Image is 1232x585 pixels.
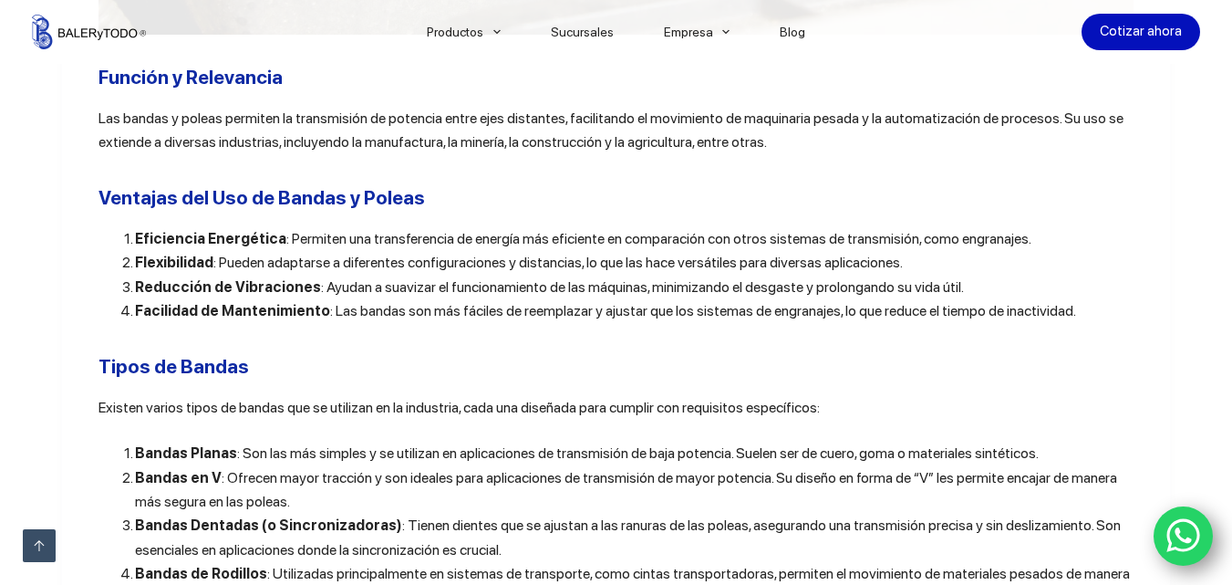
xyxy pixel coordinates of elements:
[23,529,56,562] a: Ir arriba
[135,230,286,247] b: Eficiencia Energética
[135,469,1117,510] span: : Ofrecen mayor tracción y son ideales para aplicaciones de transmisión de mayor potencia. Su dis...
[213,254,903,271] span: : Pueden adaptarse a diferentes configuraciones y distancias, lo que las hace versátiles para div...
[135,278,321,296] b: Reducción de Vibraciones
[135,254,213,271] b: Flexibilidad
[32,15,146,49] img: Balerytodo
[1082,14,1200,50] a: Cotizar ahora
[98,110,1123,151] span: Las bandas y poleas permiten la transmisión de potencia entre ejes distantes, facilitando el movi...
[98,355,249,378] b: Tipos de Bandas
[98,186,425,209] b: Ventajas del Uso de Bandas y Poleas
[98,66,283,89] b: Función y Relevancia
[135,517,1121,558] span: : Tienen dientes que se ajustan a las ranuras de las poleas, asegurando una transmisión precisa y...
[135,302,330,319] b: Facilidad de Mantenimiento
[135,517,402,534] b: Bandas Dentadas (o Sincronizadoras)
[286,230,1031,247] span: : Permiten una transferencia de energía más eficiente en comparación con otros sistemas de transm...
[237,444,1039,462] span: : Son las más simples y se utilizan en aplicaciones de transmisión de baja potencia. Suelen ser d...
[135,469,222,486] b: Bandas en V
[1154,507,1214,567] a: WhatsApp
[135,444,237,462] b: Bandas Planas
[321,278,964,296] span: : Ayudan a suavizar el funcionamiento de las máquinas, minimizando el desgaste y prolongando su v...
[330,302,1076,319] span: : Las bandas son más fáciles de reemplazar y ajustar que los sistemas de engranajes, lo que reduc...
[135,565,267,582] b: Bandas de Rodillos
[98,399,820,416] span: Existen varios tipos de bandas que se utilizan en la industria, cada una diseñada para cumplir co...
